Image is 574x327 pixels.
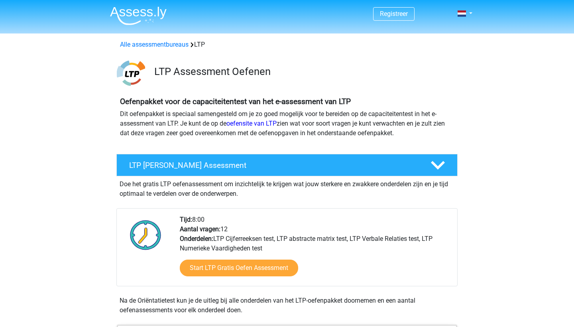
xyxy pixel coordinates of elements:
h4: LTP [PERSON_NAME] Assessment [129,161,418,170]
p: Dit oefenpakket is speciaal samengesteld om je zo goed mogelijk voor te bereiden op de capaciteit... [120,109,454,138]
a: Start LTP Gratis Oefen Assessment [180,260,298,276]
a: LTP [PERSON_NAME] Assessment [113,154,461,176]
a: oefensite van LTP [226,120,277,127]
div: LTP [117,40,457,49]
b: Aantal vragen: [180,225,220,233]
img: Klok [126,215,166,255]
b: Tijd: [180,216,192,223]
div: Na de Oriëntatietest kun je de uitleg bij alle onderdelen van het LTP-oefenpakket doornemen en ee... [116,296,458,315]
div: 8:00 12 LTP Cijferreeksen test, LTP abstracte matrix test, LTP Verbale Relaties test, LTP Numerie... [174,215,457,286]
a: Registreer [380,10,408,18]
b: Onderdelen: [180,235,213,242]
a: Alle assessmentbureaus [120,41,189,48]
img: ltp.png [117,59,145,87]
b: Oefenpakket voor de capaciteitentest van het e-assessment van LTP [120,97,351,106]
h3: LTP Assessment Oefenen [154,65,451,78]
div: Doe het gratis LTP oefenassessment om inzichtelijk te krijgen wat jouw sterkere en zwakkere onder... [116,176,458,199]
img: Assessly [110,6,167,25]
